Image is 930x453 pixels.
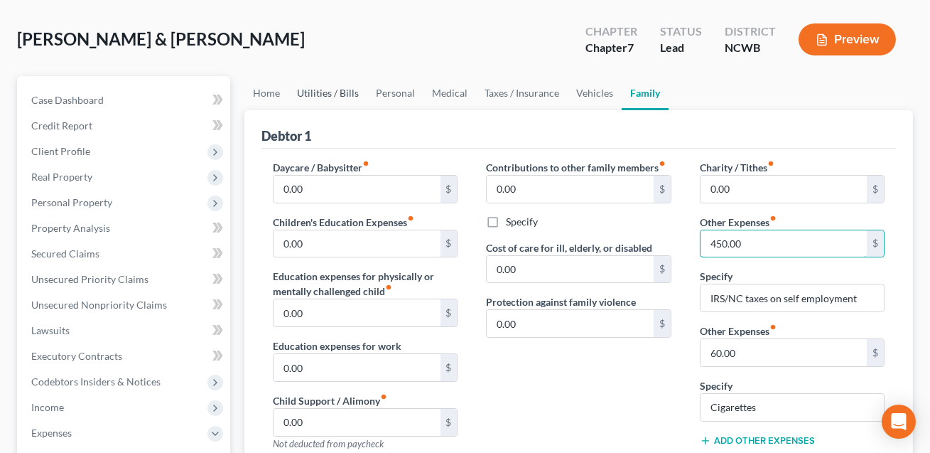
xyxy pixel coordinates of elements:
span: Executory Contracts [31,350,122,362]
div: Chapter [585,23,637,40]
a: Personal [367,76,423,110]
div: $ [440,409,458,436]
div: $ [654,310,671,337]
input: -- [274,299,440,326]
a: Credit Report [20,113,230,139]
span: Income [31,401,64,413]
div: $ [867,230,884,257]
a: Home [244,76,288,110]
input: -- [487,310,653,337]
input: -- [274,409,440,436]
div: $ [867,176,884,203]
label: Other Expenses [700,215,777,230]
span: Credit Report [31,119,92,132]
div: $ [440,354,458,381]
i: fiber_manual_record [769,215,777,222]
input: -- [701,230,867,257]
div: Chapter [585,40,637,56]
span: Not deducted from paycheck [273,438,384,449]
div: Open Intercom Messenger [882,405,916,439]
a: Executory Contracts [20,343,230,369]
a: Unsecured Nonpriority Claims [20,292,230,318]
span: Unsecured Priority Claims [31,273,148,285]
input: -- [701,339,867,366]
i: fiber_manual_record [767,160,774,167]
span: Client Profile [31,145,90,157]
label: Specify [700,378,732,393]
a: Property Analysis [20,215,230,241]
input: -- [487,176,653,203]
span: Expenses [31,427,72,439]
i: fiber_manual_record [769,324,777,331]
span: Lawsuits [31,324,70,336]
span: Codebtors Insiders & Notices [31,375,161,388]
input: -- [274,230,440,257]
label: Charity / Tithes [700,160,774,175]
label: Other Expenses [700,324,777,339]
input: -- [487,256,653,283]
a: Taxes / Insurance [476,76,568,110]
input: Specify... [701,284,884,311]
label: Children's Education Expenses [273,215,414,230]
div: $ [440,299,458,326]
label: Specify [700,269,732,284]
div: $ [440,230,458,257]
i: fiber_manual_record [659,160,666,167]
span: Unsecured Nonpriority Claims [31,299,167,311]
label: Child Support / Alimony [273,393,387,408]
span: Property Analysis [31,222,110,234]
span: Personal Property [31,196,112,208]
div: $ [440,176,458,203]
div: District [725,23,776,40]
input: Specify... [701,394,884,421]
a: Vehicles [568,76,622,110]
a: Case Dashboard [20,87,230,113]
i: fiber_manual_record [407,215,414,222]
div: Lead [660,40,702,56]
div: $ [654,176,671,203]
a: Utilities / Bills [288,76,367,110]
a: Family [622,76,669,110]
label: Contributions to other family members [486,160,666,175]
input: -- [274,354,440,381]
i: fiber_manual_record [385,284,392,291]
label: Education expenses for work [273,339,401,353]
div: Status [660,23,702,40]
label: Education expenses for physically or mentally challenged child [273,269,458,299]
label: Specify [506,215,538,229]
span: 7 [627,41,634,54]
span: Case Dashboard [31,94,104,106]
button: Add Other Expenses [700,435,815,447]
input: -- [274,176,440,203]
a: Lawsuits [20,318,230,343]
input: -- [701,176,867,203]
a: Unsecured Priority Claims [20,267,230,292]
label: Protection against family violence [486,294,636,309]
span: [PERSON_NAME] & [PERSON_NAME] [17,28,305,49]
i: fiber_manual_record [380,393,387,400]
span: Secured Claims [31,247,99,260]
div: Debtor 1 [261,127,311,144]
a: Secured Claims [20,241,230,267]
label: Daycare / Babysitter [273,160,369,175]
span: Real Property [31,171,92,183]
div: $ [867,339,884,366]
a: Medical [423,76,476,110]
label: Cost of care for ill, elderly, or disabled [486,240,652,255]
button: Preview [799,23,896,55]
div: $ [654,256,671,283]
div: NCWB [725,40,776,56]
i: fiber_manual_record [362,160,369,167]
